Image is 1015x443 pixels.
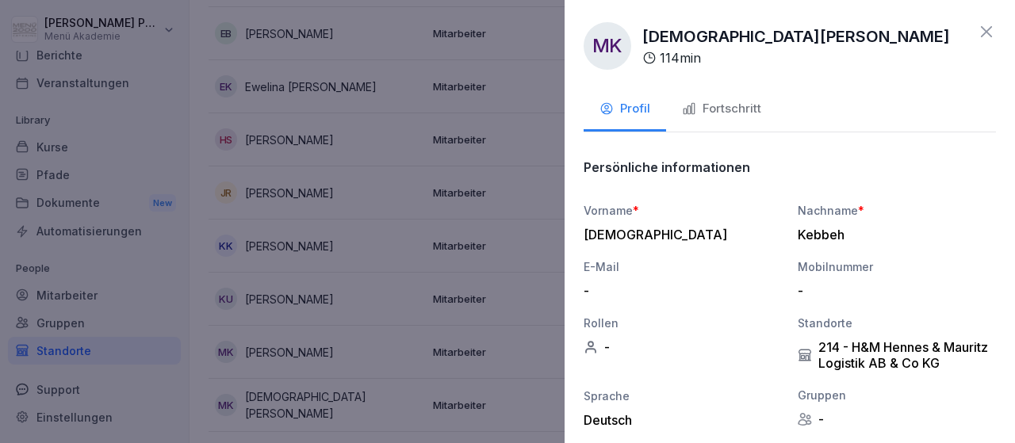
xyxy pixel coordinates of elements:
[584,283,774,299] div: -
[798,202,996,219] div: Nachname
[682,100,761,118] div: Fortschritt
[798,315,996,331] div: Standorte
[798,227,988,243] div: Kebbeh
[660,48,701,67] p: 114 min
[798,387,996,403] div: Gruppen
[584,159,750,175] p: Persönliche informationen
[584,22,631,70] div: MK
[584,89,666,132] button: Profil
[599,100,650,118] div: Profil
[584,258,782,275] div: E-Mail
[584,227,774,243] div: [DEMOGRAPHIC_DATA]
[584,388,782,404] div: Sprache
[798,258,996,275] div: Mobilnummer
[584,339,782,355] div: -
[798,283,988,299] div: -
[584,202,782,219] div: Vorname
[642,25,950,48] p: [DEMOGRAPHIC_DATA][PERSON_NAME]
[666,89,777,132] button: Fortschritt
[584,315,782,331] div: Rollen
[798,411,996,427] div: -
[584,412,782,428] div: Deutsch
[798,339,996,371] div: 214 - H&M Hennes & Mauritz Logistik AB & Co KG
